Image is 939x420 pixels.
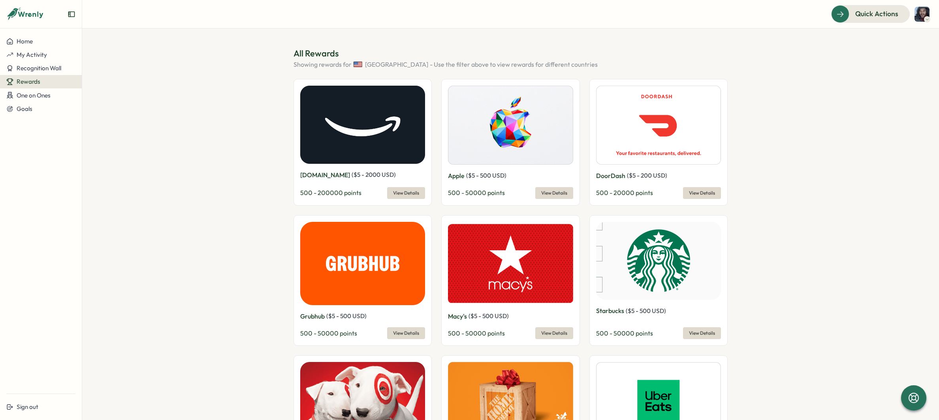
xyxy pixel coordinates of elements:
[393,187,419,199] span: View Details
[300,222,425,305] img: Grubhub
[17,51,47,58] span: My Activity
[17,64,61,72] span: Recognition Wall
[596,189,653,197] span: 500 - 20000 points
[448,189,505,197] span: 500 - 50000 points
[626,307,666,315] span: ( $ 5 - 500 USD )
[535,327,573,339] button: View Details
[627,172,667,179] span: ( $ 5 - 200 USD )
[300,329,357,337] span: 500 - 50000 points
[596,86,721,165] img: DoorDash
[466,172,506,179] span: ( $ 5 - 500 USD )
[596,329,653,337] span: 500 - 50000 points
[831,5,910,22] button: Quick Actions
[393,328,419,339] span: View Details
[430,60,598,69] span: - Use the filter above to view rewards for different countries
[387,327,425,339] button: View Details
[68,10,75,18] button: Expand sidebar
[300,189,361,197] span: 500 - 200000 points
[683,187,721,199] button: View Details
[353,60,363,69] img: United States
[17,37,33,45] span: Home
[387,187,425,199] button: View Details
[448,329,505,337] span: 500 - 50000 points
[294,47,728,60] p: All Rewards
[294,60,352,69] span: Showing rewards for
[448,86,573,165] img: Apple
[596,222,721,300] img: Starbucks
[300,170,350,180] p: [DOMAIN_NAME]
[689,328,715,339] span: View Details
[448,311,467,321] p: Macy's
[365,60,428,69] span: [GEOGRAPHIC_DATA]
[17,92,51,99] span: One on Ones
[689,187,715,199] span: View Details
[326,312,367,320] span: ( $ 5 - 500 USD )
[17,78,40,85] span: Rewards
[448,222,573,305] img: Macy's
[855,9,898,19] span: Quick Actions
[352,171,396,178] span: ( $ 5 - 2000 USD )
[596,171,625,181] p: DoorDash
[300,86,425,164] img: Amazon.com
[683,327,721,339] button: View Details
[535,187,573,199] button: View Details
[300,311,325,321] p: Grubhub
[541,328,567,339] span: View Details
[17,403,38,411] span: Sign out
[448,171,465,181] p: Apple
[915,7,930,22] img: Shane McDaniel
[17,105,32,112] span: Goals
[596,306,624,316] p: Starbucks
[469,312,509,320] span: ( $ 5 - 500 USD )
[541,187,567,199] span: View Details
